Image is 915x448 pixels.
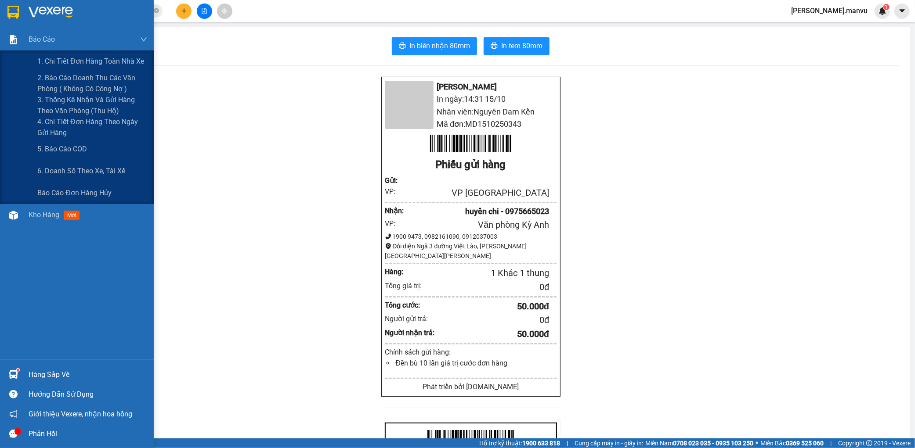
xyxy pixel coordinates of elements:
[9,370,18,379] img: warehouse-icon
[786,440,824,447] strong: 0369 525 060
[435,327,549,341] div: 50.000 đ
[64,211,80,220] span: mới
[4,53,102,65] li: [PERSON_NAME]
[29,409,132,419] span: Giới thiệu Vexere, nhận hoa hồng
[484,37,550,55] button: printerIn tem 80mm
[7,6,19,19] img: logo-vxr
[29,388,147,401] div: Hướng dẫn sử dụng
[197,4,212,19] button: file-add
[385,157,557,173] div: Phiếu gửi hàng
[406,218,549,232] div: Văn phòng Kỳ Anh
[885,4,888,10] span: 1
[37,165,125,176] span: 6. Doanh số theo xe, tài xế
[406,205,549,218] div: huyền chi - 0975665023
[385,241,557,261] div: Đối diện Ngã 3 đường Việt Lào, [PERSON_NAME] [GEOGRAPHIC_DATA][PERSON_NAME]
[37,94,147,116] span: 3. Thống kê nhận và gửi hàng theo văn phòng (thu hộ)
[406,186,549,200] div: VP [GEOGRAPHIC_DATA]
[830,438,832,448] span: |
[29,34,55,45] span: Báo cáo
[385,233,391,240] span: phone
[37,143,87,154] span: 5. Báo cáo COD
[522,440,560,447] strong: 1900 633 818
[37,72,147,94] span: 2. Báo cáo doanh thu các văn phòng ( không có công nợ )
[9,390,18,398] span: question-circle
[221,8,228,14] span: aim
[154,7,159,15] span: close-circle
[181,8,187,14] span: plus
[385,280,435,291] div: Tổng giá trị:
[385,327,435,338] div: Người nhận trả:
[4,65,102,77] li: In ngày: 14:31 15/10
[385,232,557,241] div: 1900 9473, 0982161090, 0912037003
[37,187,112,198] span: Báo cáo đơn hàng hủy
[140,36,147,43] span: down
[17,369,19,371] sup: 1
[784,5,875,16] span: [PERSON_NAME].manvu
[501,40,542,51] span: In tem 80mm
[435,280,549,294] div: 0 đ
[567,438,568,448] span: |
[409,40,470,51] span: In biên nhận 80mm
[176,4,192,19] button: plus
[385,381,557,392] div: Phát triển bởi [DOMAIN_NAME]
[9,211,18,220] img: warehouse-icon
[894,4,910,19] button: caret-down
[673,440,753,447] strong: 0708 023 035 - 0935 103 250
[9,430,18,438] span: message
[37,116,147,138] span: 4. Chi tiết đơn hàng theo ngày gửi hàng
[385,186,407,197] div: VP:
[435,313,549,327] div: 0 đ
[201,8,207,14] span: file-add
[392,37,477,55] button: printerIn biên nhận 80mm
[217,4,232,19] button: aim
[385,243,391,249] span: environment
[756,441,758,445] span: ⚪️
[154,8,159,13] span: close-circle
[491,42,498,50] span: printer
[29,368,147,381] div: Hàng sắp về
[37,56,144,67] span: 1. Chi tiết đơn hàng toàn nhà xe
[883,4,890,10] sup: 1
[29,211,59,219] span: Kho hàng
[399,42,406,50] span: printer
[898,7,906,15] span: caret-down
[866,440,872,446] span: copyright
[29,427,147,441] div: Phản hồi
[9,410,18,418] span: notification
[645,438,753,448] span: Miền Nam
[394,358,557,369] li: Đền bù 10 lần giá trị cước đơn hàng
[760,438,824,448] span: Miền Bắc
[879,7,886,15] img: icon-new-feature
[9,35,18,44] img: solution-icon
[575,438,643,448] span: Cung cấp máy in - giấy in:
[385,266,421,277] div: Hàng:
[385,205,407,216] div: Nhận :
[385,118,557,130] li: Mã đơn: MD1510250343
[385,175,407,186] div: Gửi :
[435,300,549,313] div: 50.000 đ
[421,266,550,280] div: 1 Khác 1 thung
[385,313,435,324] div: Người gửi trả:
[385,218,407,229] div: VP:
[385,106,557,118] li: Nhân viên: Nguyên Dam Kền
[385,300,435,311] div: Tổng cước:
[385,347,557,358] div: Chính sách gửi hàng:
[479,438,560,448] span: Hỗ trợ kỹ thuật:
[385,93,557,105] li: In ngày: 14:31 15/10
[385,81,557,93] li: [PERSON_NAME]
